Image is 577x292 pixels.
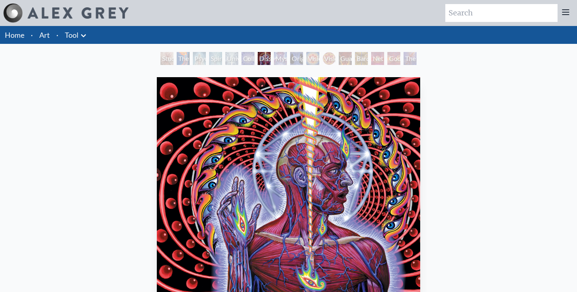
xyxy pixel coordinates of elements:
div: Vision Crystal [306,52,319,65]
div: Original Face [290,52,303,65]
div: Godself [387,52,400,65]
div: Universal Mind Lattice [225,52,238,65]
input: Search [445,4,558,22]
li: · [53,26,62,44]
div: Guardian of Infinite Vision [339,52,352,65]
div: Study for the Great Turn [160,52,173,65]
a: Art [39,29,50,41]
a: Home [5,30,24,39]
div: Mystic Eye [274,52,287,65]
div: Net of Being [371,52,384,65]
div: Vision [PERSON_NAME] [323,52,336,65]
div: Psychic Energy System [193,52,206,65]
div: Collective Vision [241,52,254,65]
li: · [28,26,36,44]
div: The Great Turn [404,52,417,65]
div: Dissectional Art for Tool's Lateralus CD [258,52,271,65]
div: Spiritual Energy System [209,52,222,65]
a: Tool [65,29,79,41]
div: The Torch [177,52,190,65]
div: Bardo Being [355,52,368,65]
